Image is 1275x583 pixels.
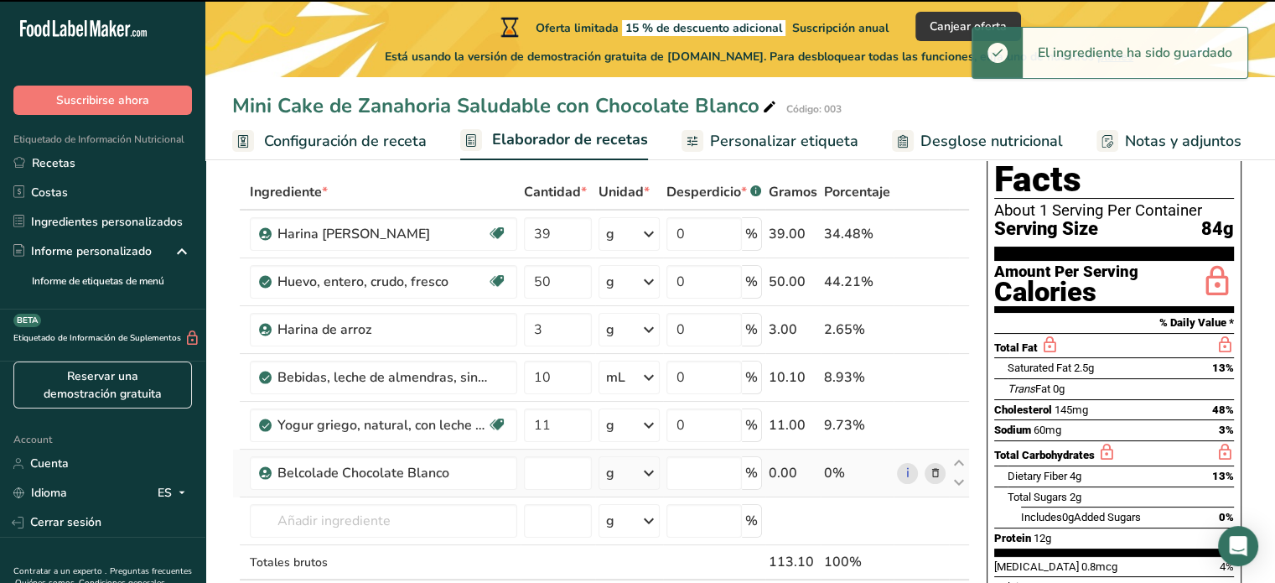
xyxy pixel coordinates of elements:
[1053,383,1065,395] span: 0g
[824,367,890,388] div: 8.93%
[1218,526,1258,566] div: Open Intercom Messenger
[1219,511,1234,523] span: 0%
[13,478,67,508] a: Idioma
[1212,470,1234,482] span: 13%
[824,224,890,244] div: 34.48%
[994,122,1234,199] h1: Nutrition Facts
[1008,383,1035,395] i: Trans
[622,20,785,36] span: 15 % de descuento adicional
[250,182,328,202] span: Ingrediente
[1081,560,1117,573] span: 0.8mcg
[769,272,817,292] div: 50.00
[824,320,890,340] div: 2.65%
[994,341,1038,354] span: Total Fat
[524,182,587,202] span: Cantidad
[606,224,614,244] div: g
[1034,532,1051,544] span: 12g
[158,483,192,503] div: ES
[232,91,780,121] div: Mini Cake de Zanahoria Saludable con Chocolate Blanco
[1212,403,1234,416] span: 48%
[824,415,890,435] div: 9.73%
[385,48,1133,65] span: Está usando la versión de demostración gratuita de [DOMAIN_NAME]. Para desbloquear todas las func...
[56,91,149,109] span: Suscribirse ahora
[994,532,1031,544] span: Protein
[769,320,817,340] div: 3.00
[769,463,817,483] div: 0.00
[994,264,1138,280] div: Amount Per Serving
[1062,511,1074,523] span: 0g
[1096,122,1241,160] a: Notas y adjuntos
[1219,424,1234,436] span: 3%
[1074,362,1094,374] span: 2.5g
[606,320,614,340] div: g
[606,272,614,292] div: g
[994,280,1138,305] div: Calories
[994,449,1095,461] span: Total Carbohydrates
[1008,470,1067,482] span: Dietary Fiber
[13,362,192,409] a: Reservar una demostración gratuita
[1070,470,1081,482] span: 4g
[786,102,842,117] div: Código: 003
[492,128,648,151] span: Elaborador de recetas
[1034,424,1061,436] span: 60mg
[769,367,817,388] div: 10.10
[250,554,517,571] div: Totales brutos
[1023,28,1247,78] div: El ingrediente ha sido guardado
[920,130,1063,153] span: Desglose nutricional
[1008,362,1071,374] span: Saturated Fat
[13,565,106,577] a: Contratar a un experto .
[994,403,1052,416] span: Cholesterol
[930,18,1007,35] span: Canjear oferta
[1212,362,1234,374] span: 13%
[277,272,487,292] div: Huevo, entero, crudo, fresco
[277,367,487,388] div: Bebidas, leche de almendras, sin azúcar, no perecederas
[606,463,614,483] div: g
[13,242,152,260] div: Informe personalizado
[824,552,890,572] div: 100%
[994,219,1098,240] span: Serving Size
[682,122,858,160] a: Personalizar etiqueta
[1125,130,1241,153] span: Notas y adjuntos
[892,122,1063,160] a: Desglose nutricional
[994,560,1079,573] span: [MEDICAL_DATA]
[1070,491,1081,503] span: 2g
[824,463,890,483] div: 0%
[250,504,517,538] input: Añadir ingrediente
[710,130,858,153] span: Personalizar etiqueta
[1201,219,1234,240] span: 84g
[897,463,918,484] a: i
[769,182,817,202] span: Gramos
[994,202,1234,219] div: About 1 Serving Per Container
[915,12,1021,41] button: Canjear oferta
[769,415,817,435] div: 11.00
[264,130,427,153] span: Configuración de receta
[666,182,761,202] div: Desperdicio
[1008,383,1050,395] span: Fat
[824,182,890,202] span: Porcentaje
[232,122,427,160] a: Configuración de receta
[824,272,890,292] div: 44.21%
[769,224,817,244] div: 39.00
[497,17,889,37] div: Oferta limitada
[606,415,614,435] div: g
[13,86,192,115] button: Suscribirse ahora
[769,552,817,572] div: 113.10
[792,20,889,36] span: Suscripción anual
[1220,560,1234,573] span: 4%
[277,224,487,244] div: Harina [PERSON_NAME]
[1008,491,1067,503] span: Total Sugars
[460,121,648,161] a: Elaborador de recetas
[606,511,614,531] div: g
[13,314,41,327] div: BETA
[599,182,650,202] span: Unidad
[277,320,487,340] div: Harina de arroz
[1021,511,1141,523] span: Includes Added Sugars
[994,424,1031,436] span: Sodium
[277,415,487,435] div: Yogur griego, natural, con leche entera
[606,367,625,388] div: mL
[1055,403,1088,416] span: 145mg
[277,463,487,483] div: Belcolade Chocolate Blanco
[994,313,1234,333] section: % Daily Value *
